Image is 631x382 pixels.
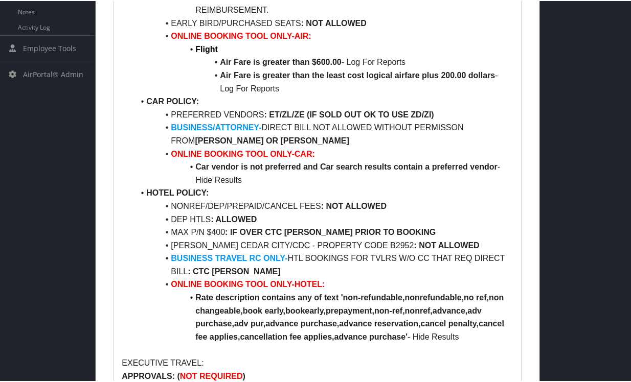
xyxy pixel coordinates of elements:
strong: : ALLOWED [211,214,257,223]
li: DIRECT BILL NOT ALLOWED WITHOUT PERMISSON FROM [134,120,513,146]
strong: NOT REQUIRED [180,371,243,379]
strong: ONLINE BOOKING TOOL ONLY-AIR: [171,31,311,39]
li: PREFERRED VENDORS [134,107,513,121]
strong: : CTC [PERSON_NAME] [188,266,280,275]
li: NONREF/DEP/PREPAID/CANCEL FEES [134,199,513,212]
strong: : NOT ALLOWED [321,201,387,209]
p: EXECUTIVE TRAVEL: [122,355,513,369]
strong: : [264,109,267,118]
li: - Hide Results [134,290,513,342]
strong: Car vendor is not preferred and Car search results contain a preferred vendor [195,161,497,170]
strong: : NOT ALLOWED [301,18,367,27]
strong: : IF OVER CTC [PERSON_NAME] PRIOR TO BOOKING [225,227,436,235]
strong: ET/ZL/ZE (IF SOLD OUT OK TO USE ZD/ZI) [269,109,434,118]
strong: Air Fare is greater than $600.00 [220,57,341,65]
strong: CAR POLICY: [146,96,199,105]
strong: APPROVALS: [122,371,175,379]
strong: Flight [195,44,218,53]
strong: [PERSON_NAME] OR [PERSON_NAME] [195,135,349,144]
strong: BUSINESS TRAVEL RC ONLY- [171,253,287,261]
strong: Air Fare is greater than the least cost logical airfare plus 200.00 dollars [220,70,495,79]
li: DEP HTLS [134,212,513,225]
strong: ONLINE BOOKING TOOL ONLY-CAR: [171,149,315,157]
li: [PERSON_NAME] CEDAR CITY/CDC - PROPERTY CODE B2952 [134,238,513,251]
strong: ONLINE BOOKING TOOL ONLY-HOTEL: [171,279,325,288]
strong: BUSINESS/ATTORNEY- [171,122,261,131]
strong: HOTEL POLICY: [146,187,209,196]
li: - Log For Reports [134,55,513,68]
li: - Log For Reports [134,68,513,94]
strong: ( [177,371,179,379]
li: MAX P/N $400 [134,225,513,238]
li: - Hide Results [134,159,513,185]
strong: ) [242,371,245,379]
li: HTL BOOKINGS FOR TVLRS W/O CC THAT REQ DIRECT BILL [134,251,513,277]
strong: Rate description contains any of text 'non-refundable,nonrefundable,no ref,non changeable,book ea... [195,292,506,340]
strong: : NOT ALLOWED [414,240,479,249]
li: EARLY BIRD/PURCHASED SEATS [134,16,513,29]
